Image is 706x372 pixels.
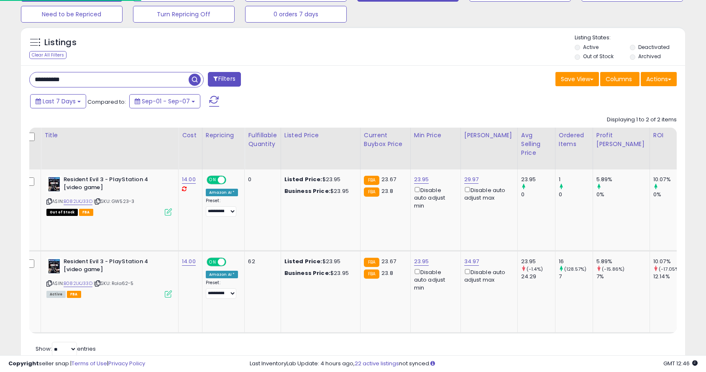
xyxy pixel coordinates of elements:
[248,176,274,183] div: 0
[364,269,379,279] small: FBA
[182,175,196,184] a: 14.00
[94,280,134,287] span: | SKU: Rola62-5
[606,75,632,83] span: Columns
[8,360,145,368] div: seller snap | |
[284,187,330,195] b: Business Price:
[284,257,322,265] b: Listed Price:
[72,359,107,367] a: Terms of Use
[414,257,429,266] a: 23.95
[43,97,76,105] span: Last 7 Days
[653,131,684,140] div: ROI
[64,258,165,275] b: Resident Evil 3 - PlayStation 4 [video game]
[245,6,347,23] button: 0 orders 7 days
[206,271,238,278] div: Amazon AI *
[600,72,639,86] button: Columns
[381,257,396,265] span: 23.67
[659,266,681,272] small: (-17.05%)
[284,175,322,183] b: Listed Price:
[225,259,238,266] span: OFF
[559,131,589,149] div: Ordered Items
[79,209,93,216] span: FBA
[208,72,240,87] button: Filters
[364,131,407,149] div: Current Buybox Price
[284,269,330,277] b: Business Price:
[653,273,687,280] div: 12.14%
[206,189,238,196] div: Amazon AI *
[67,291,81,298] span: FBA
[142,97,190,105] span: Sep-01 - Sep-07
[583,44,599,51] label: Active
[464,185,511,202] div: Disable auto adjust max
[46,291,66,298] span: All listings currently available for purchase on Amazon
[46,176,172,215] div: ASIN:
[284,176,354,183] div: $23.95
[284,269,354,277] div: $23.95
[364,258,379,267] small: FBA
[46,258,172,297] div: ASIN:
[44,131,175,140] div: Title
[182,131,199,140] div: Cost
[464,131,514,140] div: [PERSON_NAME]
[653,176,687,183] div: 10.07%
[596,273,650,280] div: 7%
[414,131,457,140] div: Min Price
[364,176,379,185] small: FBA
[108,359,145,367] a: Privacy Policy
[414,185,454,210] div: Disable auto adjust min
[46,258,61,275] img: 51zZt1KPMTL._SL40_.jpg
[464,267,511,284] div: Disable auto adjust max
[8,359,39,367] strong: Copyright
[46,176,61,192] img: 51zZt1KPMTL._SL40_.jpg
[559,191,593,198] div: 0
[64,280,92,287] a: B082LKJ33D
[284,258,354,265] div: $23.95
[638,53,661,60] label: Archived
[284,131,357,140] div: Listed Price
[381,269,393,277] span: 23.8
[364,187,379,197] small: FBA
[596,258,650,265] div: 5.89%
[225,177,238,184] span: OFF
[250,360,698,368] div: Last InventoryLab Update: 4 hours ago, not synced.
[206,198,238,217] div: Preset:
[521,176,555,183] div: 23.95
[414,175,429,184] a: 23.95
[559,258,593,265] div: 16
[284,187,354,195] div: $23.95
[653,258,687,265] div: 10.07%
[182,257,196,266] a: 14.00
[575,34,685,42] p: Listing States:
[36,345,96,353] span: Show: entries
[30,94,86,108] button: Last 7 Days
[564,266,586,272] small: (128.57%)
[641,72,677,86] button: Actions
[381,187,393,195] span: 23.8
[381,175,396,183] span: 23.67
[521,258,555,265] div: 23.95
[64,176,165,193] b: Resident Evil 3 - PlayStation 4 [video game]
[559,273,593,280] div: 7
[638,44,670,51] label: Deactivated
[521,131,552,157] div: Avg Selling Price
[248,258,274,265] div: 62
[583,53,614,60] label: Out of Stock
[527,266,543,272] small: (-1.4%)
[596,131,646,149] div: Profit [PERSON_NAME]
[663,359,698,367] span: 2025-09-16 12:46 GMT
[29,51,67,59] div: Clear All Filters
[21,6,123,23] button: Need to be Repriced
[248,131,277,149] div: Fulfillable Quantity
[46,209,78,216] span: All listings that are currently out of stock and unavailable for purchase on Amazon
[602,266,624,272] small: (-15.86%)
[94,198,134,205] span: | SKU: GW523-3
[207,259,218,266] span: ON
[521,191,555,198] div: 0
[607,116,677,124] div: Displaying 1 to 2 of 2 items
[414,267,454,292] div: Disable auto adjust min
[559,176,593,183] div: 1
[87,98,126,106] span: Compared to:
[44,37,77,49] h5: Listings
[596,191,650,198] div: 0%
[464,257,479,266] a: 34.97
[133,6,235,23] button: Turn Repricing Off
